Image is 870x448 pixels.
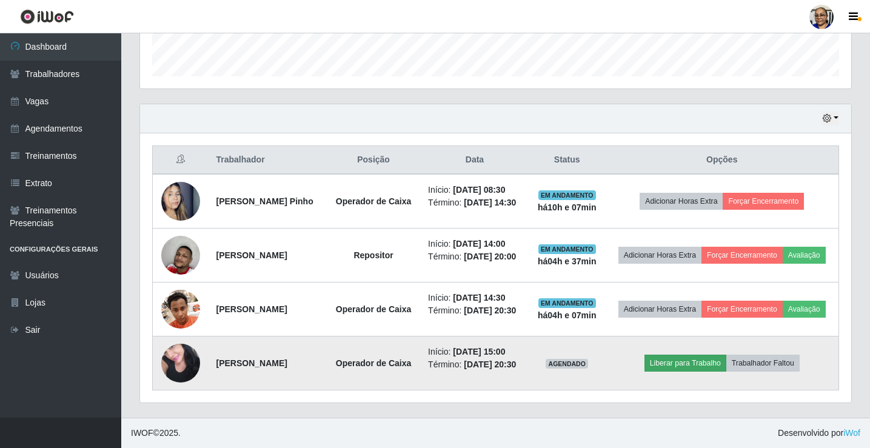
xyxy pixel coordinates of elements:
li: Término: [428,250,521,263]
time: [DATE] 20:30 [464,359,516,369]
img: 1703261513670.jpeg [161,283,200,335]
span: IWOF [131,428,153,438]
li: Início: [428,292,521,304]
button: Avaliação [783,247,826,264]
time: [DATE] 14:00 [453,239,505,249]
li: Início: [428,346,521,358]
time: [DATE] 14:30 [464,198,516,207]
strong: [PERSON_NAME] [216,250,287,260]
img: CoreUI Logo [20,9,74,24]
strong: [PERSON_NAME] [216,304,287,314]
th: Trabalhador [209,146,326,175]
strong: Operador de Caixa [336,196,412,206]
strong: Repositor [353,250,393,260]
button: Liberar para Trabalho [644,355,726,372]
th: Status [529,146,606,175]
time: [DATE] 08:30 [453,185,505,195]
time: [DATE] 20:30 [464,306,516,315]
button: Forçar Encerramento [701,247,783,264]
li: Término: [428,196,521,209]
img: 1746197830896.jpeg [161,337,200,389]
li: Início: [428,238,521,250]
span: AGENDADO [546,359,588,369]
strong: Operador de Caixa [336,304,412,314]
button: Forçar Encerramento [701,301,783,318]
span: EM ANDAMENTO [538,190,596,200]
button: Trabalhador Faltou [726,355,800,372]
button: Adicionar Horas Extra [618,247,701,264]
li: Início: [428,184,521,196]
strong: [PERSON_NAME] Pinho [216,196,313,206]
strong: há 04 h e 07 min [538,310,597,320]
button: Adicionar Horas Extra [618,301,701,318]
th: Opções [606,146,839,175]
img: 1742004720131.jpeg [161,167,200,236]
a: iWof [843,428,860,438]
strong: há 04 h e 37 min [538,256,597,266]
span: Desenvolvido por [778,427,860,440]
time: [DATE] 15:00 [453,347,505,356]
span: EM ANDAMENTO [538,244,596,254]
time: [DATE] 20:00 [464,252,516,261]
li: Término: [428,304,521,317]
li: Término: [428,358,521,371]
th: Posição [326,146,421,175]
img: 1754346627131.jpeg [161,223,200,287]
button: Forçar Encerramento [723,193,804,210]
span: EM ANDAMENTO [538,298,596,308]
strong: Operador de Caixa [336,358,412,368]
span: © 2025 . [131,427,181,440]
strong: há 10 h e 07 min [538,202,597,212]
button: Adicionar Horas Extra [640,193,723,210]
time: [DATE] 14:30 [453,293,505,303]
button: Avaliação [783,301,826,318]
th: Data [421,146,529,175]
strong: [PERSON_NAME] [216,358,287,368]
